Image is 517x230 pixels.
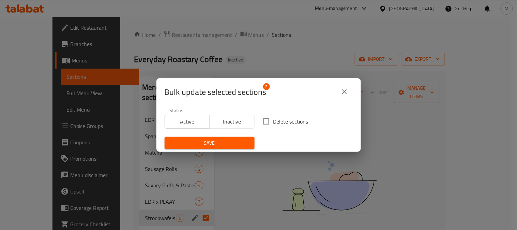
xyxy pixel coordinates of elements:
[170,139,249,147] span: Save
[165,137,255,149] button: Save
[165,87,267,98] span: Selected section count
[212,117,252,127] span: Inactive
[165,115,210,129] button: Active
[168,117,207,127] span: Active
[273,117,308,126] span: Delete sections
[336,84,353,100] button: close
[263,83,270,90] span: 2
[209,115,255,129] button: Inactive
